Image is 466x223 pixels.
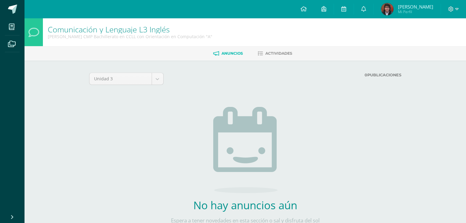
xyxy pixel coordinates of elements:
[398,9,433,14] span: Mi Perfil
[265,51,292,56] span: Actividades
[48,25,212,34] h1: Comunicación y Lenguaje L3 Inglés
[155,198,336,212] h2: No hay anuncios aún
[365,73,367,77] strong: 0
[398,4,433,10] span: [PERSON_NAME]
[381,3,393,15] img: a8cc2ceca0a8d962bf78a336c7b11f82.png
[213,107,278,193] img: no_activities.png
[94,73,147,85] span: Unidad 3
[221,73,401,77] label: Publicaciones
[213,49,243,58] a: Anuncios
[258,49,292,58] a: Actividades
[48,24,170,35] a: Comunicación y Lenguaje L3 Inglés
[222,51,243,56] span: Anuncios
[48,34,212,39] div: Quinto Bachillerato CMP Bachillerato en CCLL con Orientación en Computación 'A'
[89,73,163,85] a: Unidad 3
